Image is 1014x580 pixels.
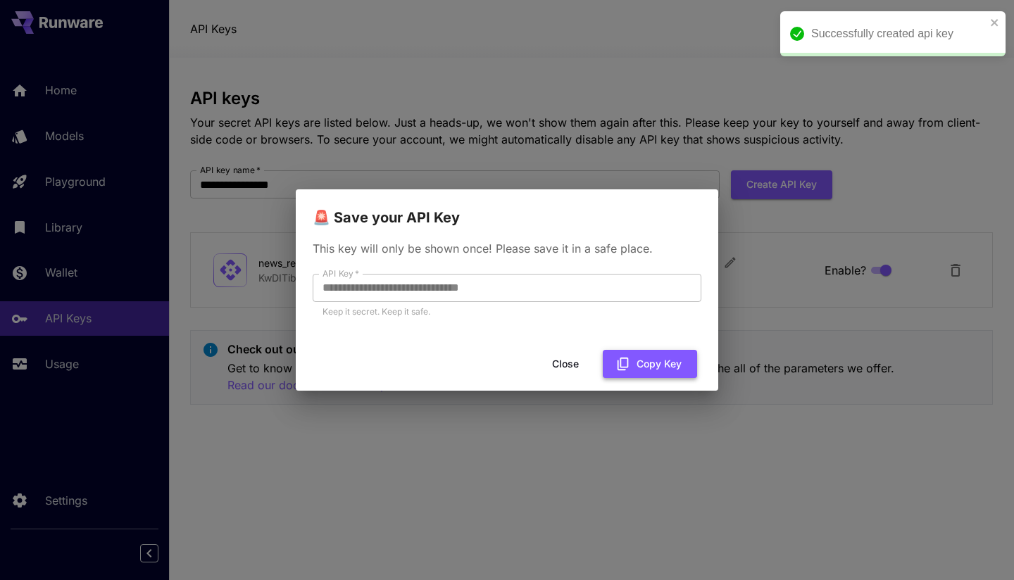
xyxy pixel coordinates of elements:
button: Copy Key [603,350,697,379]
h2: 🚨 Save your API Key [296,189,718,229]
p: Keep it secret. Keep it safe. [323,305,691,319]
p: This key will only be shown once! Please save it in a safe place. [313,240,701,257]
div: Successfully created api key [811,25,986,42]
label: API Key [323,267,359,279]
button: close [990,17,1000,28]
button: Close [534,350,597,379]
